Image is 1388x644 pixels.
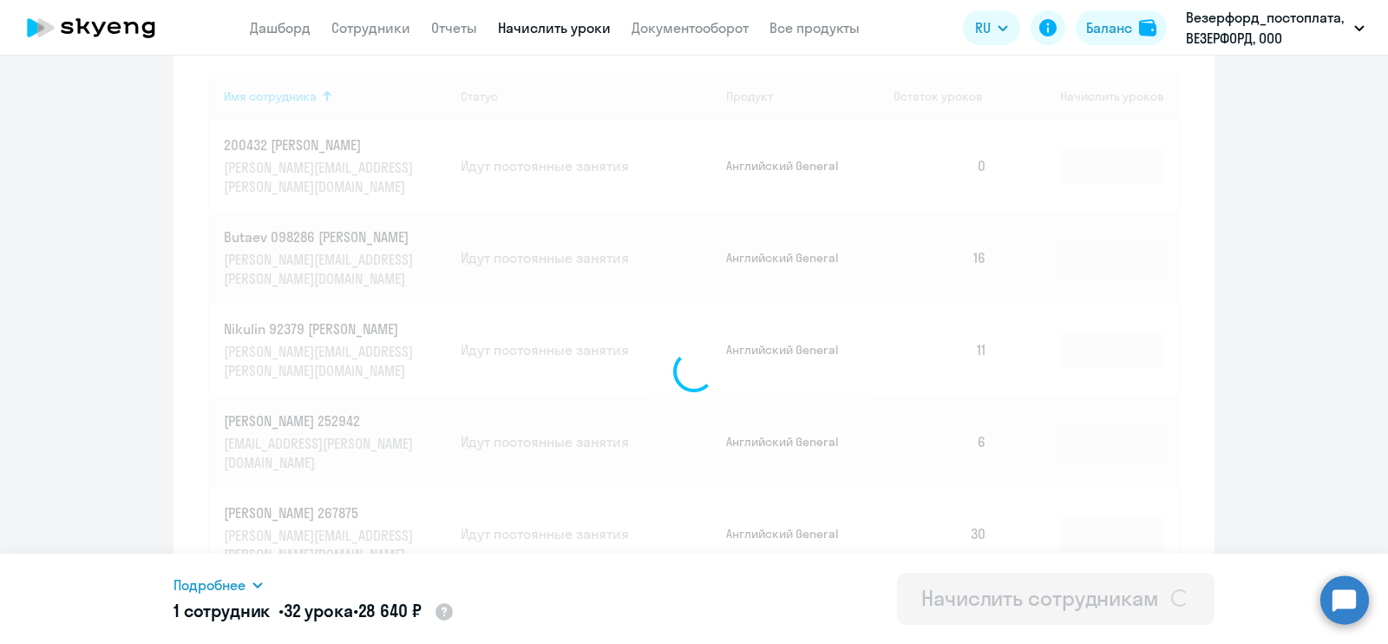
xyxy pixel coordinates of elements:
span: 32 урока [284,600,353,621]
img: balance [1139,19,1156,36]
h5: 1 сотрудник • • [173,599,455,625]
button: Везерфорд_постоплата, ВЕЗЕРФОРД, ООО [1177,7,1373,49]
span: RU [975,17,991,38]
button: Балансbalance [1076,10,1167,45]
a: Документооборот [632,19,749,36]
span: Подробнее [173,575,246,595]
div: Баланс [1086,17,1132,38]
a: Начислить уроки [498,19,611,36]
button: RU [963,10,1020,45]
a: Сотрудники [331,19,410,36]
a: Дашборд [250,19,311,36]
div: Начислить сотрудникам [921,584,1159,612]
span: 28 640 ₽ [358,600,422,621]
a: Все продукты [769,19,860,36]
a: Отчеты [431,19,477,36]
button: Начислить сотрудникам [897,573,1214,625]
p: Везерфорд_постоплата, ВЕЗЕРФОРД, ООО [1186,7,1347,49]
